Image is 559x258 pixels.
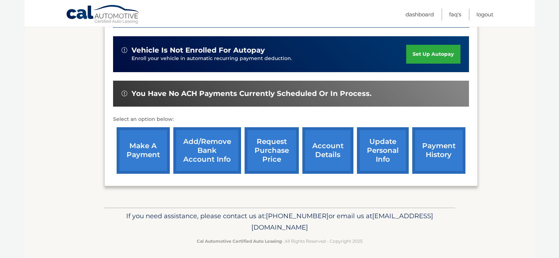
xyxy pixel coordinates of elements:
a: Logout [476,9,493,20]
strong: Cal Automotive Certified Auto Leasing [197,238,282,244]
a: update personal info [357,127,409,174]
a: Add/Remove bank account info [173,127,241,174]
p: Enroll your vehicle in automatic recurring payment deduction. [132,55,407,63]
p: If you need assistance, please contact us at: or email us at [109,210,451,233]
a: FAQ's [449,9,461,20]
p: - All Rights Reserved - Copyright 2025 [109,237,451,245]
img: alert-white.svg [122,91,127,96]
img: alert-white.svg [122,47,127,53]
a: request purchase price [245,127,299,174]
a: account details [302,127,353,174]
span: You have no ACH payments currently scheduled or in process. [132,89,371,98]
p: Select an option below: [113,115,469,124]
a: make a payment [117,127,170,174]
span: vehicle is not enrolled for autopay [132,46,265,55]
a: payment history [412,127,465,174]
a: Cal Automotive [66,5,140,25]
a: Dashboard [406,9,434,20]
span: [PHONE_NUMBER] [266,212,329,220]
a: set up autopay [406,45,460,64]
